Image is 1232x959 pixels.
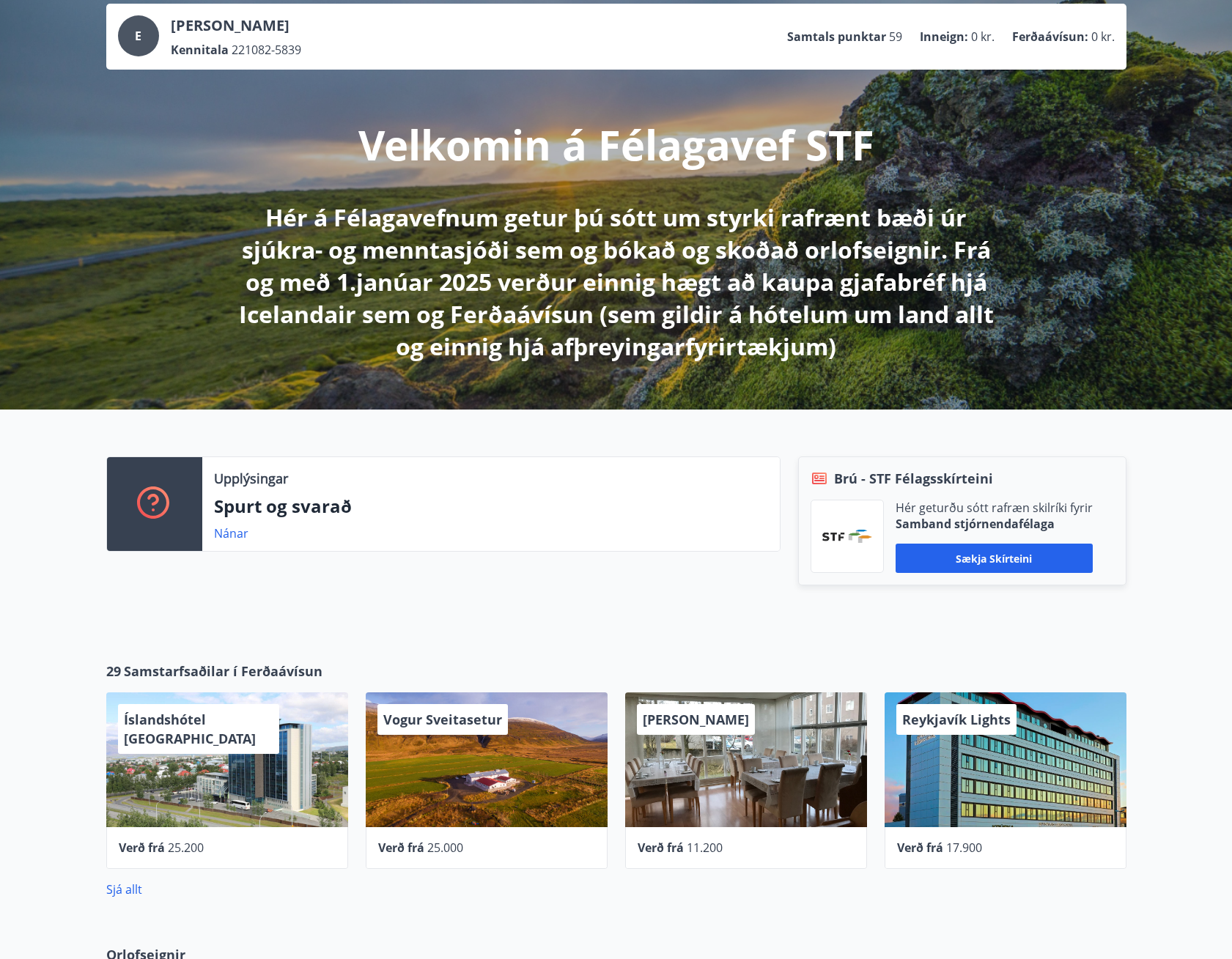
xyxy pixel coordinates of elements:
[135,28,141,44] span: E
[896,544,1093,573] button: Sækja skírteini
[214,469,288,488] p: Upplýsingar
[378,840,424,856] span: Verð frá
[687,840,723,856] span: 11.200
[896,500,1093,516] p: Hér geturðu sótt rafræn skilríki fyrir
[1091,29,1115,45] span: 0 kr.
[638,840,684,856] span: Verð frá
[106,662,121,681] span: 29
[1012,29,1088,45] p: Ferðaávísun :
[427,840,463,856] span: 25.000
[229,201,1003,363] p: Hér á Félagavefnum getur þú sótt um styrki rafrænt bæði úr sjúkra- og menntasjóði sem og bókað og...
[643,711,749,728] span: [PERSON_NAME]
[214,494,768,519] p: Spurt og svarað
[119,840,165,856] span: Verð frá
[106,881,142,897] a: Sjá allt
[889,29,902,45] span: 59
[971,29,995,45] span: 0 kr.
[897,840,943,856] span: Verð frá
[902,711,1011,728] span: Reykjavík Lights
[383,711,502,728] span: Vogur Sveitasetur
[171,42,229,58] p: Kennitala
[946,840,982,856] span: 17.900
[822,530,872,543] img: vjCaq2fThgY3EUYqSgpjEiBg6WP39ov69hlhuPVN.png
[171,15,301,36] p: [PERSON_NAME]
[896,516,1093,532] p: Samband stjórnendafélaga
[834,469,993,488] span: Brú - STF Félagsskírteini
[358,116,874,172] p: Velkomin á Félagavef STF
[214,525,248,541] a: Nánar
[124,662,322,681] span: Samstarfsaðilar í Ferðaávísun
[168,840,204,856] span: 25.200
[232,42,301,58] span: 221082-5839
[787,29,886,45] p: Samtals punktar
[920,29,968,45] p: Inneign :
[124,711,256,747] span: Íslandshótel [GEOGRAPHIC_DATA]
